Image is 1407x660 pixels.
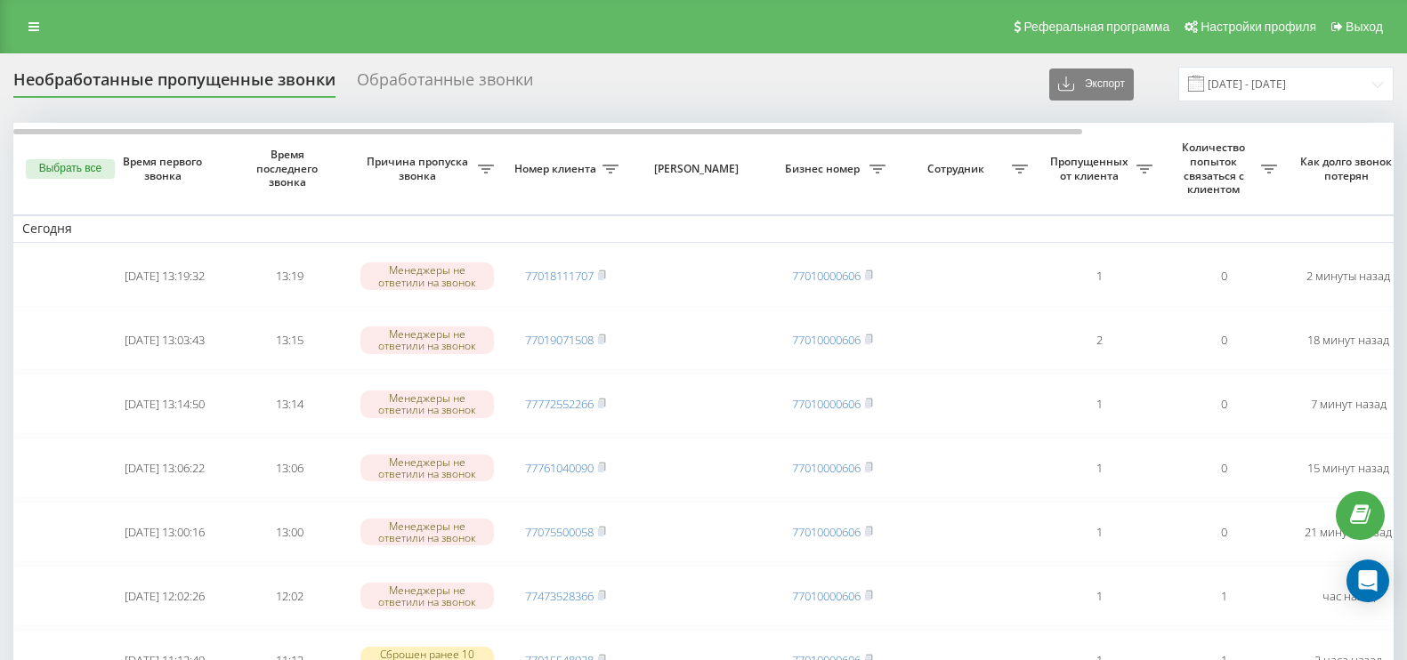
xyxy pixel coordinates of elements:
[1037,438,1161,498] td: 1
[792,268,861,284] a: 77010000606
[1037,246,1161,307] td: 1
[1170,141,1261,196] span: Количество попыток связаться с клиентом
[102,502,227,562] td: [DATE] 13:00:16
[360,262,494,289] div: Менеджеры не ответили на звонок
[360,455,494,481] div: Менеджеры не ответили на звонок
[1300,155,1396,182] span: Как долго звонок потерян
[360,519,494,545] div: Менеджеры не ответили на звонок
[360,326,494,353] div: Менеджеры не ответили на звонок
[1201,20,1316,34] span: Настройки профиля
[1037,566,1161,626] td: 1
[1161,246,1286,307] td: 0
[117,155,213,182] span: Время первого звонка
[1161,374,1286,434] td: 0
[1161,502,1286,562] td: 0
[1161,438,1286,498] td: 0
[525,524,594,540] a: 77075500058
[227,374,352,434] td: 13:14
[241,148,337,189] span: Время последнего звонка
[227,566,352,626] td: 12:02
[779,162,869,176] span: Бизнес номер
[792,332,861,348] a: 77010000606
[1046,155,1136,182] span: Пропущенных от клиента
[1023,20,1169,34] span: Реферальная программа
[26,159,115,179] button: Выбрать все
[227,246,352,307] td: 13:19
[360,390,494,417] div: Менеджеры не ответили на звонок
[525,332,594,348] a: 77019071508
[360,583,494,609] div: Менеджеры не ответили на звонок
[360,155,478,182] span: Причина пропуска звонка
[512,162,602,176] span: Номер клиента
[1049,68,1134,101] button: Экспорт
[227,438,352,498] td: 13:06
[1161,566,1286,626] td: 1
[1037,310,1161,371] td: 2
[1037,502,1161,562] td: 1
[792,396,861,412] a: 77010000606
[102,246,227,307] td: [DATE] 13:19:32
[102,438,227,498] td: [DATE] 13:06:22
[1346,559,1389,602] div: Open Intercom Messenger
[13,70,336,98] div: Необработанные пропущенные звонки
[227,310,352,371] td: 13:15
[792,524,861,540] a: 77010000606
[643,162,755,176] span: [PERSON_NAME]
[102,374,227,434] td: [DATE] 13:14:50
[525,268,594,284] a: 77018111707
[525,460,594,476] a: 77761040090
[792,460,861,476] a: 77010000606
[525,396,594,412] a: 77772552266
[525,588,594,604] a: 77473528366
[357,70,533,98] div: Обработанные звонки
[903,162,1012,176] span: Сотрудник
[792,588,861,604] a: 77010000606
[102,566,227,626] td: [DATE] 12:02:26
[227,502,352,562] td: 13:00
[1161,310,1286,371] td: 0
[102,310,227,371] td: [DATE] 13:03:43
[1037,374,1161,434] td: 1
[1346,20,1383,34] span: Выход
